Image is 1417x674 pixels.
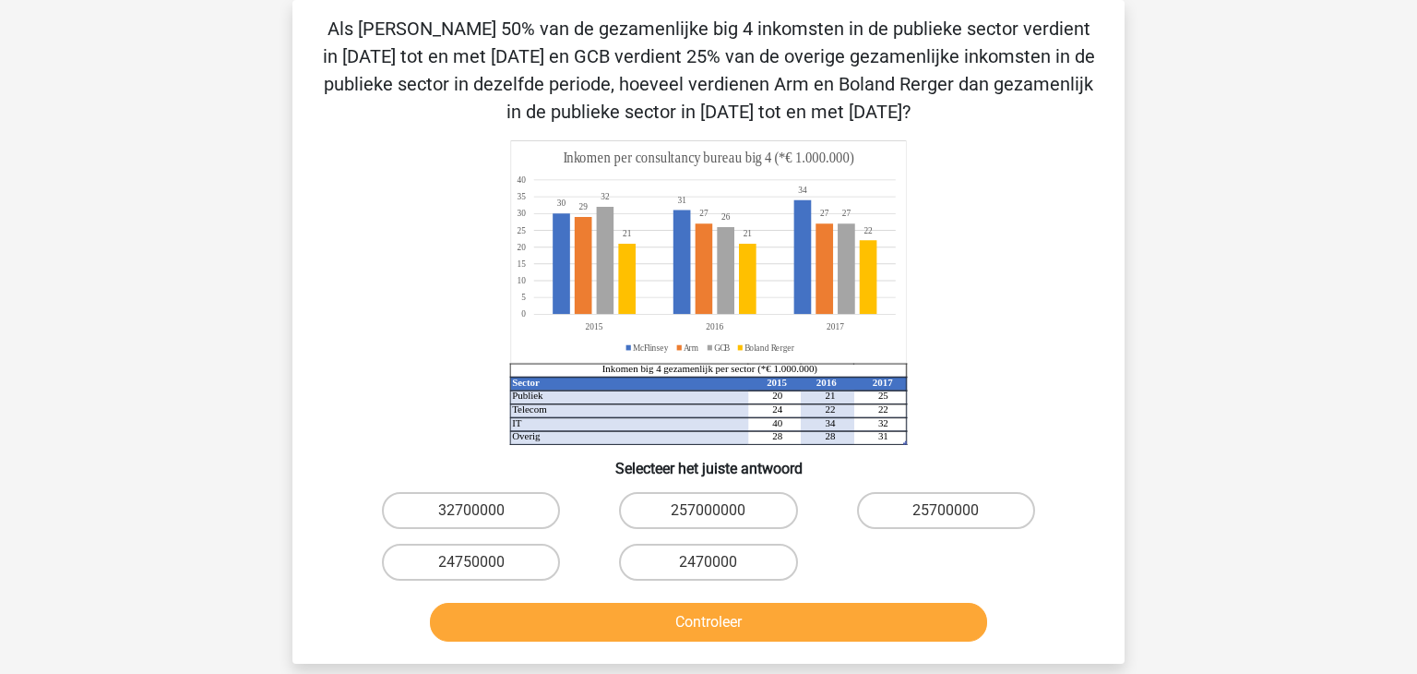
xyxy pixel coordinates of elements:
label: 2470000 [619,544,797,581]
tspan: 29 [579,201,588,212]
tspan: 10 [517,275,526,286]
tspan: 22 [826,403,836,415]
tspan: 2015 [767,377,787,388]
tspan: IT [512,417,522,428]
p: Als [PERSON_NAME] 50% van de gezamenlijke big 4 inkomsten in de publieke sector verdient in [DATE... [322,15,1095,126]
tspan: 28 [772,430,782,441]
tspan: 35 [517,191,526,202]
tspan: GCB [714,342,731,353]
tspan: 30 [517,208,526,219]
tspan: 28 [826,430,836,441]
tspan: 20 [517,241,526,252]
tspan: 40 [772,417,782,428]
tspan: 27 [842,208,851,219]
label: 24750000 [382,544,560,581]
tspan: Telecom [512,403,547,415]
tspan: 31 [677,195,686,206]
tspan: Sector [512,377,540,388]
tspan: Inkomen big 4 gezamenlijk per sector (*€ 1.000.000) [602,363,818,375]
tspan: 22 [878,403,888,415]
tspan: McFlinsey [633,342,669,353]
tspan: Boland Rerger [744,342,795,353]
tspan: Overig [512,430,541,441]
tspan: 34 [826,417,836,428]
tspan: Publiek [512,390,543,401]
tspan: 24 [772,403,782,415]
tspan: 32 [878,417,888,428]
tspan: 40 [517,175,526,186]
label: 32700000 [382,492,560,529]
tspan: 32 [601,191,610,202]
tspan: 2016 [816,377,837,388]
tspan: 30 [557,198,566,209]
tspan: 25 [517,224,526,235]
tspan: 2727 [699,208,828,219]
tspan: 0 [521,308,526,319]
tspan: 2017 [873,377,893,388]
button: Controleer [430,603,988,642]
tspan: 34 [798,185,807,196]
tspan: 15 [517,259,526,270]
tspan: Arm [684,342,698,353]
tspan: 5 [521,292,526,303]
h6: Selecteer het juiste antwoord [322,445,1095,477]
tspan: 21 [826,390,836,401]
tspan: 2121 [623,228,752,239]
tspan: 31 [878,430,888,441]
label: 25700000 [857,492,1035,529]
label: 257000000 [619,492,797,529]
tspan: 201520162017 [586,321,844,332]
tspan: 22 [863,224,872,235]
tspan: 25 [878,390,888,401]
tspan: 26 [721,211,731,223]
tspan: 20 [772,390,782,401]
tspan: Inkomen per consultancy bureau big 4 (*€ 1.000.000) [564,150,854,167]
